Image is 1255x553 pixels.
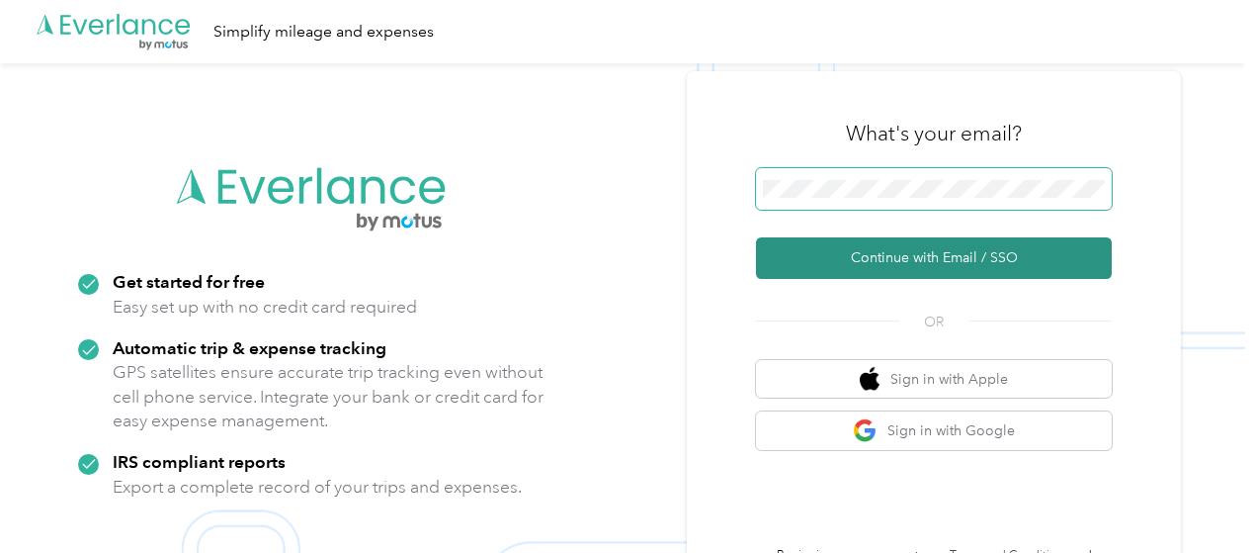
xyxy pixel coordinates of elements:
[213,20,434,45] div: Simplify mileage and expenses
[756,412,1112,450] button: google logoSign in with Google
[113,475,522,500] p: Export a complete record of your trips and expenses.
[756,237,1112,279] button: Continue with Email / SSO
[113,360,544,433] p: GPS satellites ensure accurate trip tracking even without cell phone service. Integrate your bank...
[846,120,1022,147] h3: What's your email?
[853,418,878,443] img: google logo
[113,271,265,292] strong: Get started for free
[756,360,1112,399] button: apple logoSign in with Apple
[113,337,386,358] strong: Automatic trip & expense tracking
[899,312,968,332] span: OR
[113,295,417,320] p: Easy set up with no credit card required
[113,451,286,472] strong: IRS compliant reports
[860,367,879,392] img: apple logo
